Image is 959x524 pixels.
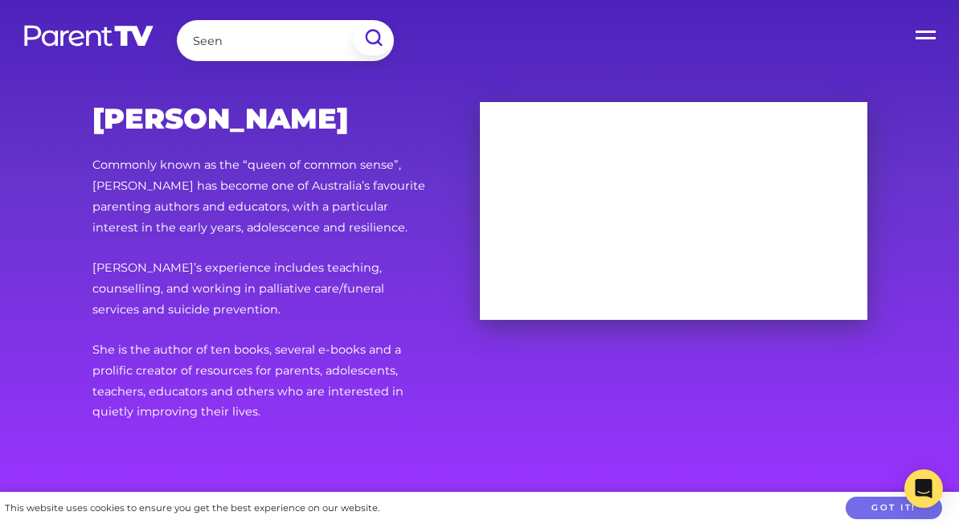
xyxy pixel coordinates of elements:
div: This website uses cookies to ensure you get the best experience on our website. [5,500,379,517]
h2: [PERSON_NAME] [92,102,428,136]
p: Commonly known as the “queen of common sense”, [PERSON_NAME] has become one of Australia’s favour... [92,155,428,239]
input: Submit [353,21,392,55]
img: parenttv-logo-white.4c85aaf.svg [23,24,155,47]
div: Open Intercom Messenger [904,469,943,508]
p: She is the author of ten books, several e-books and a prolific creator of resources for parents, ... [92,340,428,424]
input: Search ParentTV [177,20,394,61]
p: [PERSON_NAME]’s experience includes teaching, counselling, and working in palliative care/funeral... [92,258,428,321]
button: Got it! [846,497,942,520]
